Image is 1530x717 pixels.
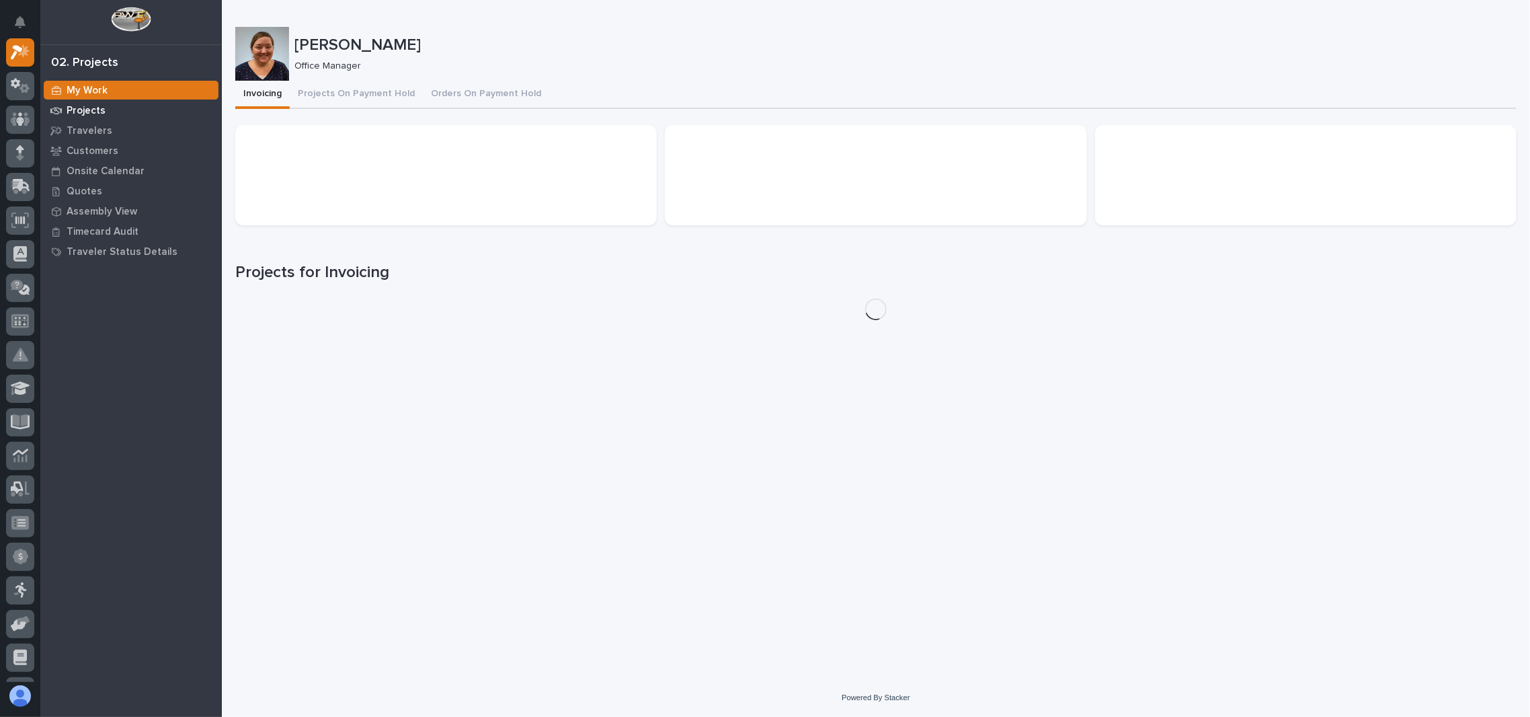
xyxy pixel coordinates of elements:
a: Travelers [40,120,222,141]
p: Onsite Calendar [67,165,145,178]
a: Assembly View [40,201,222,221]
a: My Work [40,80,222,100]
a: Timecard Audit [40,221,222,241]
p: Timecard Audit [67,226,138,238]
p: Assembly View [67,206,137,218]
p: Customers [67,145,118,157]
a: Customers [40,141,222,161]
button: Invoicing [235,81,290,109]
a: Traveler Status Details [40,241,222,262]
p: Traveler Status Details [67,246,177,258]
p: Quotes [67,186,102,198]
p: Office Manager [294,61,1506,72]
button: Notifications [6,8,34,36]
div: 02. Projects [51,56,118,71]
p: [PERSON_NAME] [294,36,1511,55]
p: Travelers [67,125,112,137]
h1: Projects for Invoicing [235,263,1517,282]
button: Orders On Payment Hold [423,81,549,109]
a: Projects [40,100,222,120]
button: Projects On Payment Hold [290,81,423,109]
a: Quotes [40,181,222,201]
a: Onsite Calendar [40,161,222,181]
a: Powered By Stacker [842,693,910,702]
div: Notifications [17,16,34,38]
p: My Work [67,85,108,97]
img: Workspace Logo [111,7,151,32]
p: Projects [67,105,106,117]
button: users-avatar [6,682,34,710]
